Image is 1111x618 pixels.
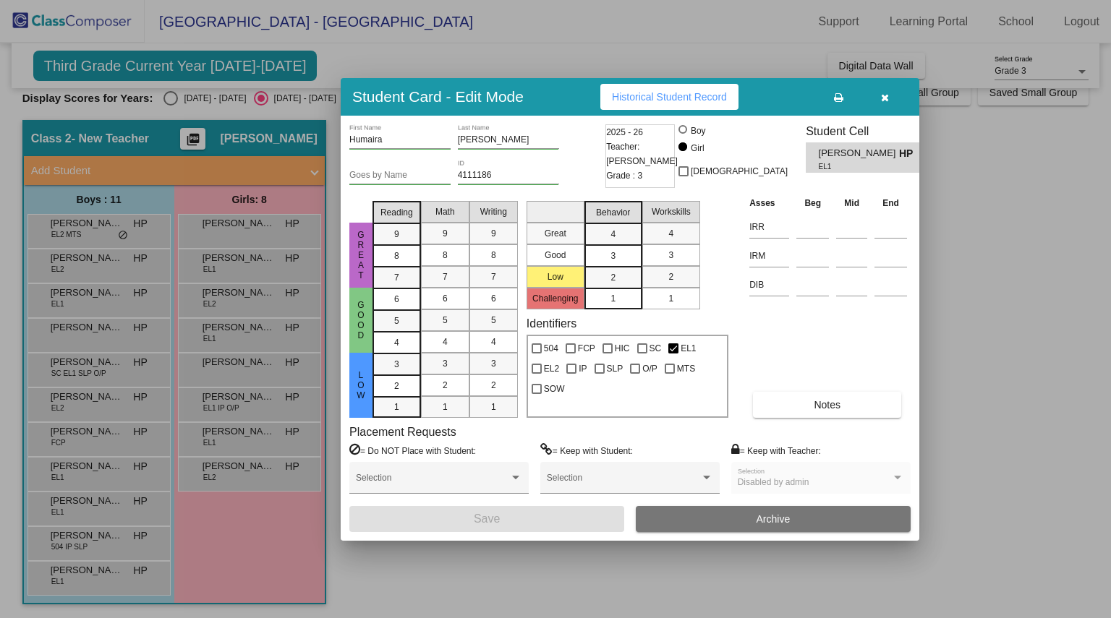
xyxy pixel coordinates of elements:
span: Save [474,512,500,525]
span: 3 [394,358,399,371]
span: Great [354,230,367,280]
input: Enter ID [458,171,559,181]
span: IP [579,360,587,377]
span: [PERSON_NAME] [819,146,899,161]
button: Notes [753,392,901,418]
span: 2 [443,379,448,392]
span: Teacher: [PERSON_NAME] [606,140,678,168]
span: 3 [610,249,616,262]
span: 6 [443,292,448,305]
span: SC [650,340,662,357]
span: [DEMOGRAPHIC_DATA] [691,163,788,180]
span: Math [435,205,455,218]
span: Writing [480,205,507,218]
span: 8 [491,249,496,262]
span: 4 [394,336,399,349]
input: assessment [749,274,789,296]
span: 9 [394,228,399,241]
span: 3 [443,357,448,370]
input: assessment [749,245,789,267]
th: Beg [793,195,833,211]
span: SOW [544,380,565,398]
span: 2 [394,379,399,392]
div: Girl [690,142,705,155]
span: 1 [394,400,399,413]
button: Historical Student Record [600,84,738,110]
span: 1 [668,292,673,305]
th: Mid [833,195,871,211]
span: EL1 [681,340,696,357]
input: goes by name [349,171,451,181]
span: FCP [578,340,595,357]
label: = Keep with Teacher: [731,443,821,458]
span: 8 [394,249,399,262]
span: 7 [443,270,448,283]
span: Reading [380,206,413,219]
span: 5 [443,314,448,327]
label: Identifiers [527,317,576,330]
span: 8 [443,249,448,262]
button: Save [349,506,624,532]
span: 9 [443,227,448,240]
span: 1 [491,400,496,413]
span: 4 [443,335,448,348]
span: Good [354,300,367,340]
button: Archive [636,506,911,532]
span: MTS [677,360,695,377]
span: 1 [443,400,448,413]
span: 5 [491,314,496,327]
span: HP [899,146,919,161]
span: 6 [394,293,399,306]
span: 2 [610,271,616,284]
span: Behavior [596,206,630,219]
th: Asses [746,195,793,211]
label: Placement Requests [349,425,456,439]
th: End [871,195,911,211]
span: 4 [610,228,616,241]
h3: Student Card - Edit Mode [352,87,524,106]
span: Grade : 3 [606,168,642,183]
span: Low [354,370,367,400]
span: 2025 - 26 [606,125,643,140]
span: EL2 [544,360,559,377]
label: = Do NOT Place with Student: [349,443,476,458]
span: Notes [814,399,840,411]
span: EL1 [819,161,889,172]
span: Disabled by admin [738,477,809,487]
span: 6 [491,292,496,305]
span: Workskills [652,205,691,218]
span: SLP [607,360,623,377]
span: 2 [668,270,673,283]
span: 7 [491,270,496,283]
h3: Student Cell [806,124,932,138]
span: 5 [394,314,399,327]
span: 4 [491,335,496,348]
div: Boy [690,124,706,137]
label: = Keep with Student: [540,443,633,458]
span: 9 [491,227,496,240]
span: Historical Student Record [612,91,727,103]
span: 3 [491,357,496,370]
span: HIC [615,340,630,357]
input: assessment [749,216,789,238]
span: 3 [668,249,673,262]
span: 4 [668,227,673,240]
span: 7 [394,271,399,284]
span: 504 [544,340,558,357]
span: O/P [642,360,657,377]
span: 2 [491,379,496,392]
span: 1 [610,292,616,305]
span: Archive [757,513,791,525]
